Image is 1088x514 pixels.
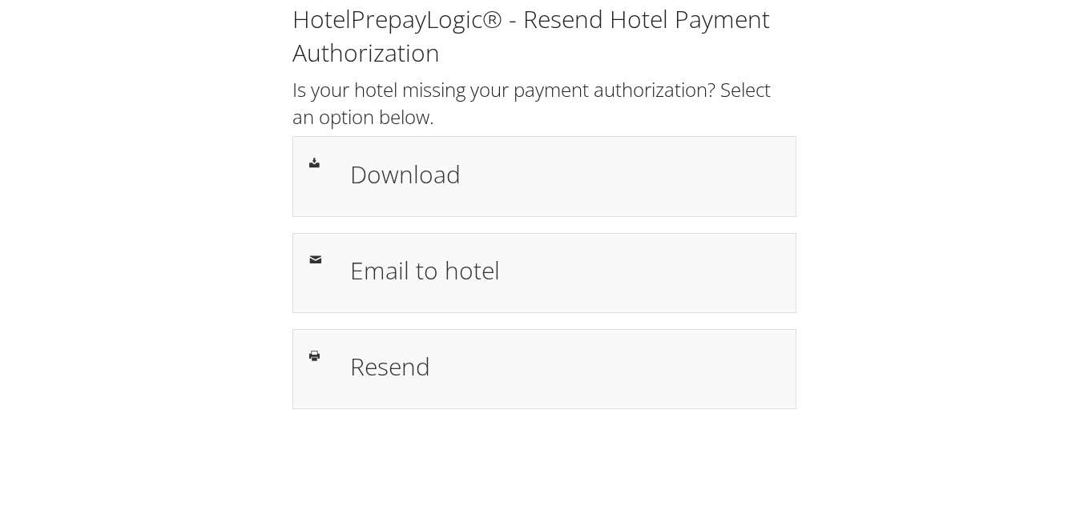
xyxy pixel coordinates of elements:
[292,233,796,313] a: Email to hotel
[350,156,780,192] h1: Download
[292,136,796,216] a: Download
[292,76,796,130] h2: Is your hotel missing your payment authorization? Select an option below.
[292,2,796,70] h1: HotelPrepayLogic® - Resend Hotel Payment Authorization
[350,252,780,288] h1: Email to hotel
[350,348,780,384] h1: Resend
[292,329,796,409] a: Resend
